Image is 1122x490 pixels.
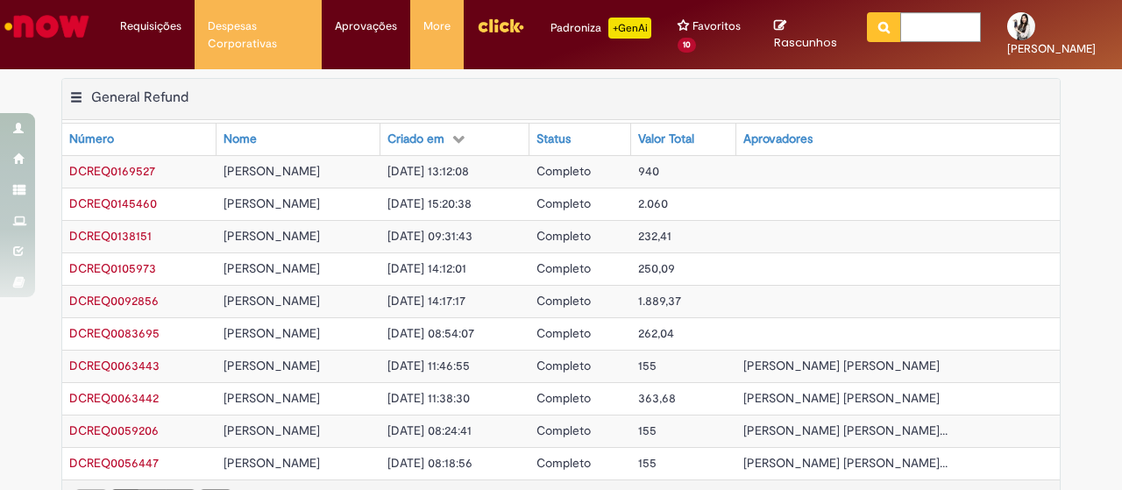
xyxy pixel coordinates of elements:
a: Abrir Registro: DCREQ0083695 [69,325,160,341]
span: [PERSON_NAME] [224,390,320,406]
span: [PERSON_NAME] [PERSON_NAME]... [743,455,948,471]
span: 940 [638,163,659,179]
a: Abrir Registro: DCREQ0169527 [69,163,155,179]
span: 363,68 [638,390,676,406]
span: DCREQ0092856 [69,293,159,309]
span: Favoritos [692,18,741,35]
div: Aprovadores [743,131,813,148]
div: Número [69,131,114,148]
a: Abrir Registro: DCREQ0138151 [69,228,152,244]
span: Completo [536,228,591,244]
p: +GenAi [608,18,651,39]
span: [PERSON_NAME] [224,195,320,211]
span: 250,09 [638,260,675,276]
a: Abrir Registro: DCREQ0059206 [69,423,159,438]
span: [PERSON_NAME] [224,423,320,438]
span: [PERSON_NAME] [1007,41,1096,56]
span: 10 [678,38,696,53]
span: DCREQ0083695 [69,325,160,341]
span: [DATE] 14:17:17 [387,293,465,309]
span: 2.060 [638,195,668,211]
img: ServiceNow [2,9,92,44]
a: Rascunhos [774,18,841,51]
span: [DATE] 15:20:38 [387,195,472,211]
a: Abrir Registro: DCREQ0145460 [69,195,157,211]
span: Completo [536,163,591,179]
a: Abrir Registro: DCREQ0063443 [69,358,160,373]
span: [PERSON_NAME] [PERSON_NAME] [743,358,940,373]
span: DCREQ0059206 [69,423,159,438]
span: [DATE] 11:38:30 [387,390,470,406]
span: [PERSON_NAME] [224,293,320,309]
span: Completo [536,358,591,373]
span: [DATE] 08:18:56 [387,455,472,471]
span: 155 [638,455,657,471]
h2: General Refund [91,89,188,106]
span: DCREQ0169527 [69,163,155,179]
span: [PERSON_NAME] [224,455,320,471]
span: [DATE] 08:24:41 [387,423,472,438]
span: [DATE] 08:54:07 [387,325,474,341]
span: DCREQ0145460 [69,195,157,211]
span: [DATE] 09:31:43 [387,228,472,244]
span: 155 [638,358,657,373]
span: Completo [536,325,591,341]
button: General Refund Menu de contexto [69,89,83,111]
span: [PERSON_NAME] [PERSON_NAME]... [743,423,948,438]
div: Padroniza [550,18,651,39]
span: Completo [536,423,591,438]
span: 1.889,37 [638,293,681,309]
span: [PERSON_NAME] [224,260,320,276]
span: Completo [536,260,591,276]
span: Completo [536,455,591,471]
span: [DATE] 11:46:55 [387,358,470,373]
span: Completo [536,390,591,406]
span: [PERSON_NAME] [224,228,320,244]
span: 232,41 [638,228,671,244]
span: DCREQ0056447 [69,455,159,471]
button: Pesquisar [867,12,901,42]
span: Despesas Corporativas [208,18,309,53]
div: Nome [224,131,257,148]
span: Aprovações [335,18,397,35]
span: Requisições [120,18,181,35]
span: [PERSON_NAME] [224,358,320,373]
span: DCREQ0063443 [69,358,160,373]
span: DCREQ0105973 [69,260,156,276]
div: Valor Total [638,131,694,148]
span: [PERSON_NAME] [224,325,320,341]
a: Abrir Registro: DCREQ0063442 [69,390,159,406]
span: Rascunhos [774,34,837,51]
span: [DATE] 13:12:08 [387,163,469,179]
a: Abrir Registro: DCREQ0092856 [69,293,159,309]
div: Criado em [387,131,444,148]
span: Completo [536,195,591,211]
span: Completo [536,293,591,309]
span: [PERSON_NAME] [224,163,320,179]
span: [DATE] 14:12:01 [387,260,466,276]
span: 155 [638,423,657,438]
span: 262,04 [638,325,674,341]
div: Status [536,131,571,148]
img: click_logo_yellow_360x200.png [477,12,524,39]
span: More [423,18,451,35]
span: DCREQ0063442 [69,390,159,406]
span: DCREQ0138151 [69,228,152,244]
a: Abrir Registro: DCREQ0056447 [69,455,159,471]
a: Abrir Registro: DCREQ0105973 [69,260,156,276]
span: [PERSON_NAME] [PERSON_NAME] [743,390,940,406]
